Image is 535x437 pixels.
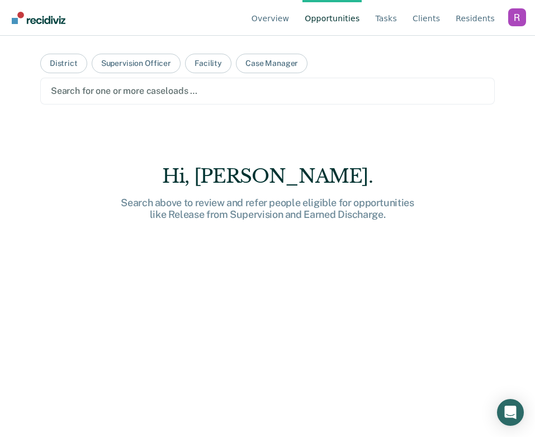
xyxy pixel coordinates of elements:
div: Open Intercom Messenger [497,399,524,426]
button: Facility [185,54,231,73]
button: Supervision Officer [92,54,181,73]
img: Recidiviz [12,12,65,24]
button: District [40,54,87,73]
div: Search above to review and refer people eligible for opportunities like Release from Supervision ... [88,197,446,221]
div: Hi, [PERSON_NAME]. [88,165,446,188]
button: Profile dropdown button [508,8,526,26]
button: Case Manager [236,54,307,73]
